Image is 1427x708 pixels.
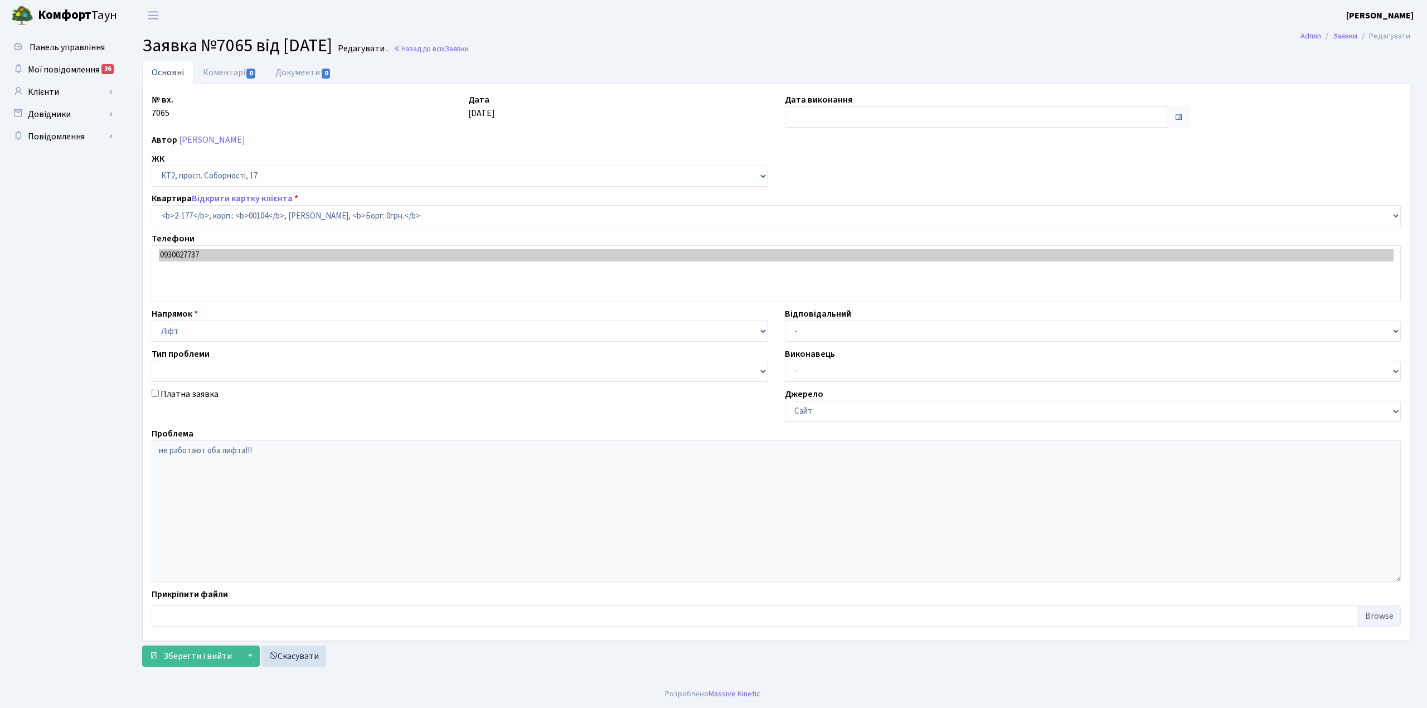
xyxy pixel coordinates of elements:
[1300,30,1321,42] a: Admin
[152,93,173,106] label: № вх.
[785,307,851,321] label: Відповідальний
[142,33,332,59] span: Заявка №7065 від [DATE]
[101,64,114,74] div: 36
[192,192,293,205] a: Відкрити картку клієнта
[28,64,99,76] span: Мої повідомлення
[152,152,164,166] label: ЖК
[322,69,331,79] span: 0
[266,61,341,84] a: Документи
[142,646,239,667] button: Зберегти і вийти
[152,347,210,361] label: Тип проблеми
[1346,9,1414,22] a: [PERSON_NAME]
[38,6,117,25] span: Таун
[152,232,195,245] label: Телефони
[708,688,760,700] a: Massive Kinetic
[6,103,117,125] a: Довідники
[785,93,852,106] label: Дата виконання
[6,125,117,148] a: Повідомлення
[152,588,228,601] label: Прикріпити файли
[11,4,33,27] img: logo.png
[161,387,219,401] label: Платна заявка
[261,646,326,667] a: Скасувати
[785,347,835,361] label: Виконавець
[6,36,117,59] a: Панель управління
[445,43,469,54] span: Заявки
[1357,30,1410,42] li: Редагувати
[152,307,198,321] label: Напрямок
[468,93,489,106] label: Дата
[179,134,245,146] a: [PERSON_NAME]
[30,41,105,54] span: Панель управління
[1333,30,1357,42] a: Заявки
[152,440,1401,582] textarea: не работают оба лифта!!!
[139,6,167,25] button: Переключити навігацію
[6,81,117,103] a: Клієнти
[1284,25,1427,48] nav: breadcrumb
[336,43,388,54] small: Редагувати .
[163,650,232,662] span: Зберегти і вийти
[785,387,823,401] label: Джерело
[143,93,460,128] div: 7065
[152,133,177,147] label: Автор
[193,61,266,84] a: Коментарі
[665,688,762,700] div: Розроблено .
[142,61,193,84] a: Основні
[152,427,193,440] label: Проблема
[159,249,1394,261] option: 0930027737
[246,69,255,79] span: 0
[6,59,117,81] a: Мої повідомлення36
[152,192,298,205] label: Квартира
[394,43,469,54] a: Назад до всіхЗаявки
[460,93,776,128] div: [DATE]
[38,6,91,24] b: Комфорт
[152,205,1401,226] select: )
